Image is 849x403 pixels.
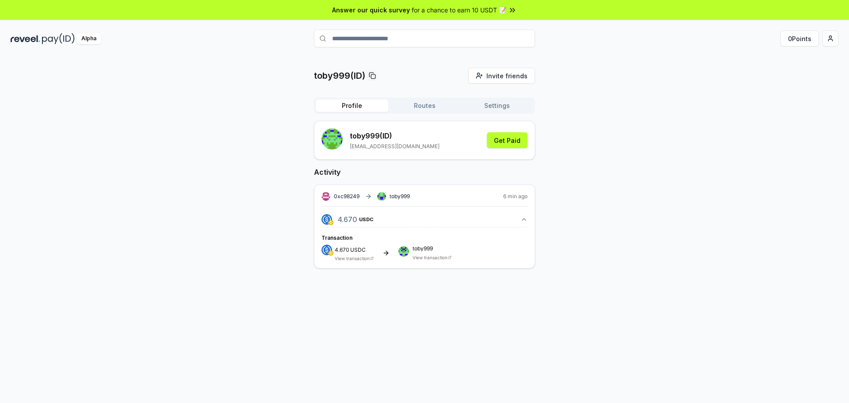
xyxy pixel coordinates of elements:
[350,247,366,253] span: USDC
[321,245,332,255] img: logo.png
[780,31,819,46] button: 0Points
[350,143,440,150] p: [EMAIL_ADDRESS][DOMAIN_NAME]
[316,100,388,112] button: Profile
[314,69,365,82] p: toby999(ID)
[350,130,440,141] p: toby999 (ID)
[413,255,447,260] a: View transaction
[321,234,352,241] span: Transaction
[76,33,101,44] div: Alpha
[328,250,333,256] img: logo.png
[468,68,535,84] button: Invite friends
[412,5,506,15] span: for a chance to earn 10 USDT 📝
[503,193,528,200] span: 6 min ago
[461,100,533,112] button: Settings
[413,246,451,251] span: toby999
[334,193,359,200] span: 0xc98249
[42,33,75,44] img: pay_id
[328,220,333,225] img: logo.png
[321,212,528,227] button: 4.670USDC
[390,193,410,200] span: toby999
[321,214,332,225] img: logo.png
[314,167,535,177] h2: Activity
[486,71,528,81] span: Invite friends
[487,132,528,148] button: Get Paid
[332,5,410,15] span: Answer our quick survey
[335,246,349,253] span: 4.670
[388,100,461,112] button: Routes
[11,33,40,44] img: reveel_dark
[321,227,528,261] div: 4.670USDC
[335,256,370,261] a: View transaction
